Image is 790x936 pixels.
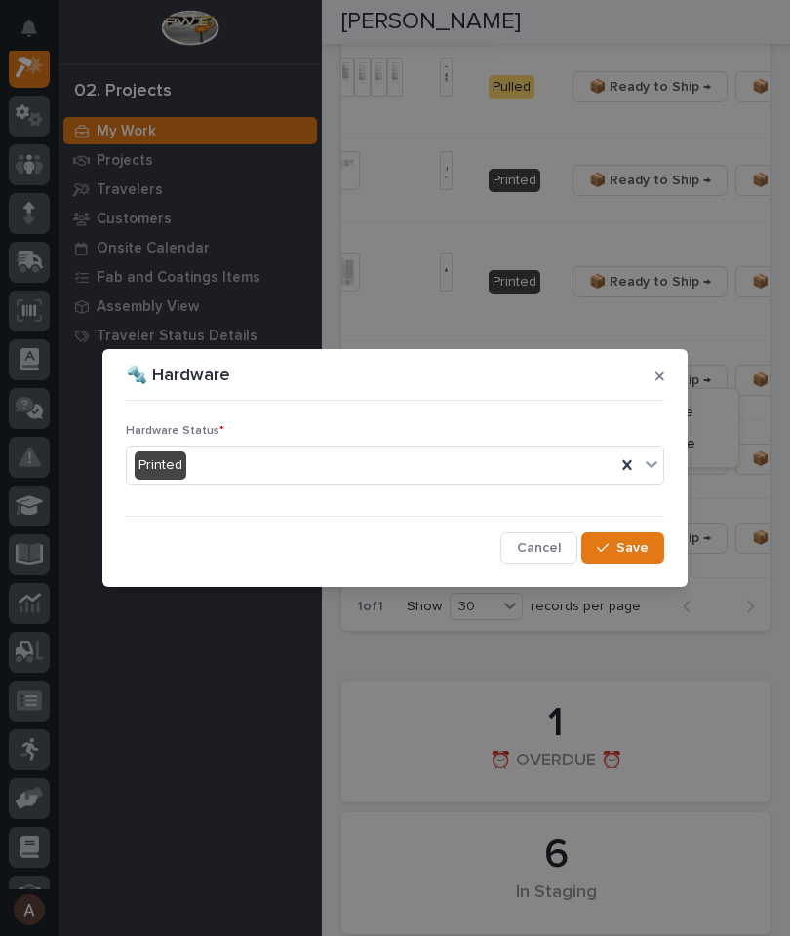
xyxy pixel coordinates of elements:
span: Cancel [517,539,561,557]
span: Save [616,539,649,557]
button: Save [581,532,664,564]
div: Printed [135,451,186,480]
p: 🔩 Hardware [126,366,230,387]
span: Hardware Status [126,425,224,437]
button: Cancel [500,532,577,564]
